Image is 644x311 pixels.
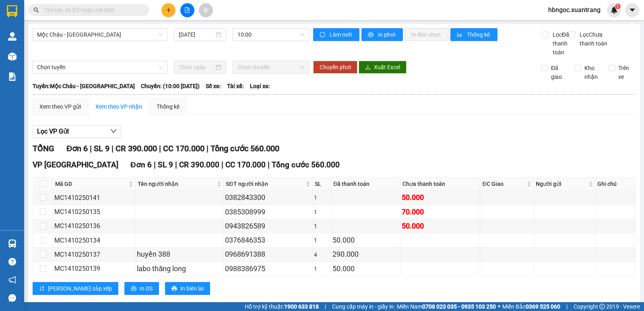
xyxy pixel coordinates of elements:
[378,30,396,39] span: In phơi
[7,5,17,17] img: logo-vxr
[206,82,221,91] span: Số xe:
[331,177,400,191] th: Đã thanh toán
[599,304,605,309] span: copyright
[199,3,213,17] button: aim
[595,177,636,191] th: Ghi chú
[536,179,587,188] span: Người gửi
[467,30,491,39] span: Thống kê
[237,61,304,73] span: Chọn chuyến
[250,82,270,91] span: Loại xe:
[136,262,224,276] td: labo thăng long
[566,302,568,311] span: |
[224,205,313,219] td: 0385308999
[206,144,208,153] span: |
[225,192,311,203] div: 0382843300
[116,144,157,153] span: CR 390.000
[226,179,304,188] span: SĐT người nhận
[330,30,353,39] span: Làm mới
[54,193,134,203] div: MC1410250141
[224,191,313,205] td: 0382843300
[225,220,311,232] div: 0943826589
[95,102,142,111] div: Xem theo VP nhận
[124,282,159,295] button: printerIn DS
[37,126,69,136] span: Lọc VP Gửi
[54,264,134,274] div: MC1410250139
[33,160,118,169] span: VP [GEOGRAPHIC_DATA]
[180,3,194,17] button: file-add
[502,302,560,311] span: Miền Bắc
[131,286,136,292] span: printer
[154,160,156,169] span: |
[314,236,330,245] div: 1
[137,263,222,274] div: labo thăng long
[313,177,331,191] th: SL
[615,4,621,9] sup: 1
[137,249,222,260] div: huyền 388
[314,222,330,231] div: 1
[130,160,152,169] span: Đơn 6
[53,262,136,276] td: MC1410250139
[361,28,403,41] button: printerIn phơi
[225,263,311,274] div: 0988386975
[48,284,112,293] span: [PERSON_NAME] sắp xếp
[53,219,136,233] td: MC1410250136
[33,144,54,153] span: TỔNG
[332,263,399,274] div: 50.000
[314,193,330,202] div: 1
[39,102,81,111] div: Xem theo VP gửi
[313,61,357,74] button: Chuyển phơi
[314,250,330,259] div: 4
[54,207,134,217] div: MC1410250135
[284,303,319,310] strong: 1900 633 818
[110,128,117,134] span: down
[332,249,399,260] div: 290.000
[175,160,177,169] span: |
[224,233,313,247] td: 0376846353
[53,191,136,205] td: MC1410250141
[33,282,118,295] button: sort-ascending[PERSON_NAME] sắp xếp
[33,83,135,89] b: Tuyến: Mộc Châu - [GEOGRAPHIC_DATA]
[8,72,17,81] img: solution-icon
[33,125,121,138] button: Lọc VP Gửi
[171,286,177,292] span: printer
[179,160,219,169] span: CR 390.000
[314,264,330,273] div: 1
[33,7,39,13] span: search
[611,6,618,14] img: icon-new-feature
[8,32,17,41] img: warehouse-icon
[400,177,481,191] th: Chưa thanh toán
[179,30,215,39] input: 14/10/2025
[159,144,161,153] span: |
[180,284,204,293] span: In biên lai
[325,302,326,311] span: |
[397,302,496,311] span: Miền Nam
[179,63,215,72] input: Chọn ngày
[8,276,16,284] span: notification
[457,32,464,38] span: bar-chart
[224,247,313,262] td: 0968691388
[163,144,204,153] span: CC 170.000
[90,144,92,153] span: |
[498,305,500,308] span: ⚪️
[53,205,136,219] td: MC1410250135
[616,4,619,9] span: 1
[224,262,313,276] td: 0988386975
[203,7,208,13] span: aim
[225,235,311,246] div: 0376846353
[54,221,134,231] div: MC1410250136
[549,30,570,57] span: Lọc Đã thanh toán
[39,286,45,292] span: sort-ascending
[368,32,375,38] span: printer
[581,64,602,81] span: Kho nhận
[225,160,266,169] span: CC 170.000
[8,52,17,61] img: warehouse-icon
[138,179,215,188] span: Tên người nhận
[272,160,340,169] span: Tổng cước 560.000
[44,6,139,14] input: Tìm tên, số ĐT hoặc mã đơn
[37,29,163,41] span: Mộc Châu - Hà Nội
[224,219,313,233] td: 0943826589
[548,64,569,81] span: Đã giao
[245,302,319,311] span: Hỗ trợ kỹ thuật:
[402,220,479,232] div: 50.000
[422,303,496,310] strong: 0708 023 035 - 0935 103 250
